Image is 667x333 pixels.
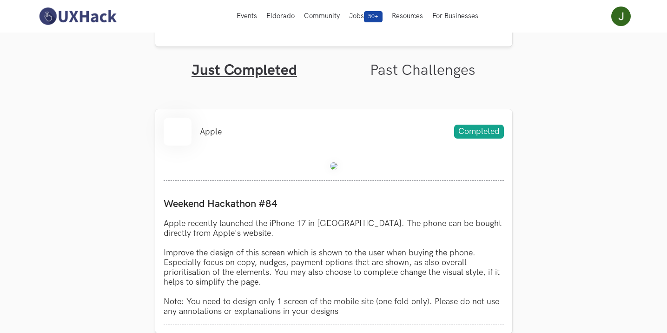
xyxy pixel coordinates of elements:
img: Your profile pic [611,7,631,26]
p: Apple recently launched the iPhone 17 in [GEOGRAPHIC_DATA]. The phone can be bought directly from... [164,219,504,316]
li: Apple [200,127,222,137]
a: Past Challenges [370,61,475,80]
label: Weekend Hackathon #84 [164,198,504,210]
span: Completed [454,125,504,139]
ul: Tabs Interface [155,47,512,80]
a: Just Completed [192,61,297,80]
span: 50+ [364,11,383,22]
img: Weekend_Hackathon_84_banner.png [330,162,337,170]
img: UXHack-logo.png [36,7,119,26]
